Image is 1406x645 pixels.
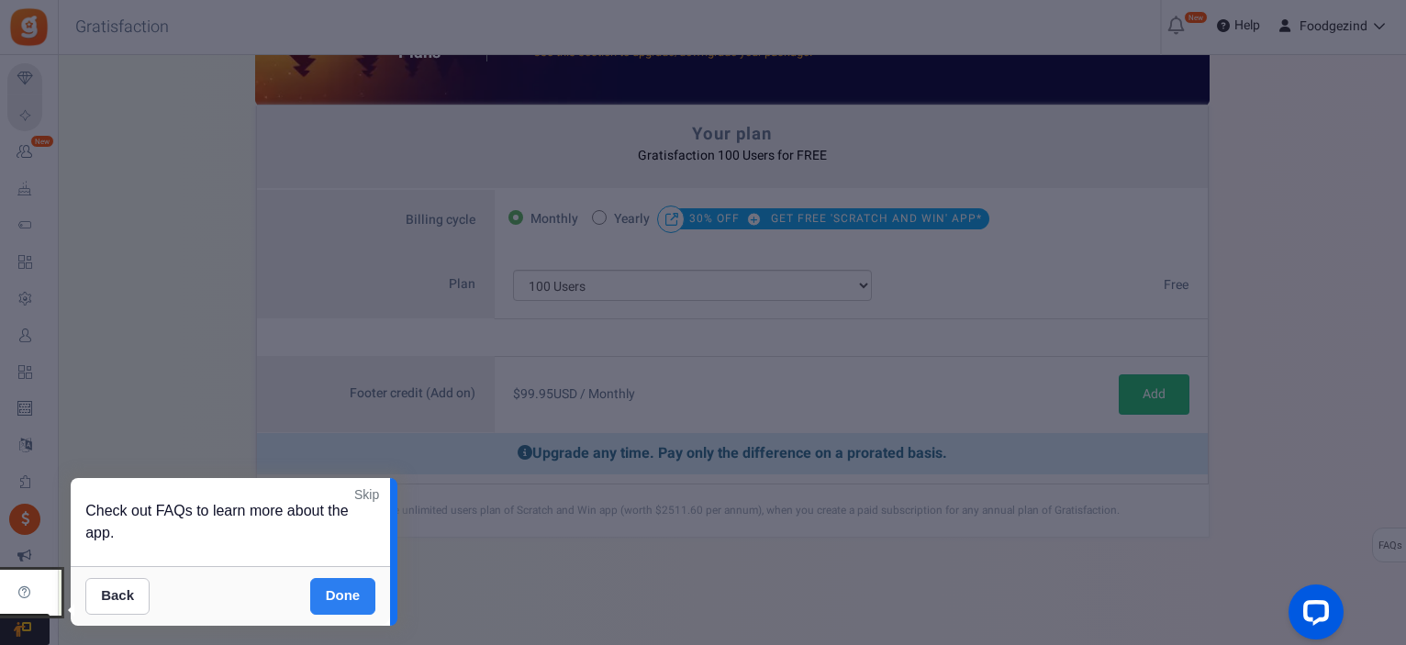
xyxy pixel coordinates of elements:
[85,578,150,615] a: Back
[71,478,390,566] div: Check out FAQs to learn more about the app.
[310,578,376,615] a: Done
[354,485,379,504] a: Skip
